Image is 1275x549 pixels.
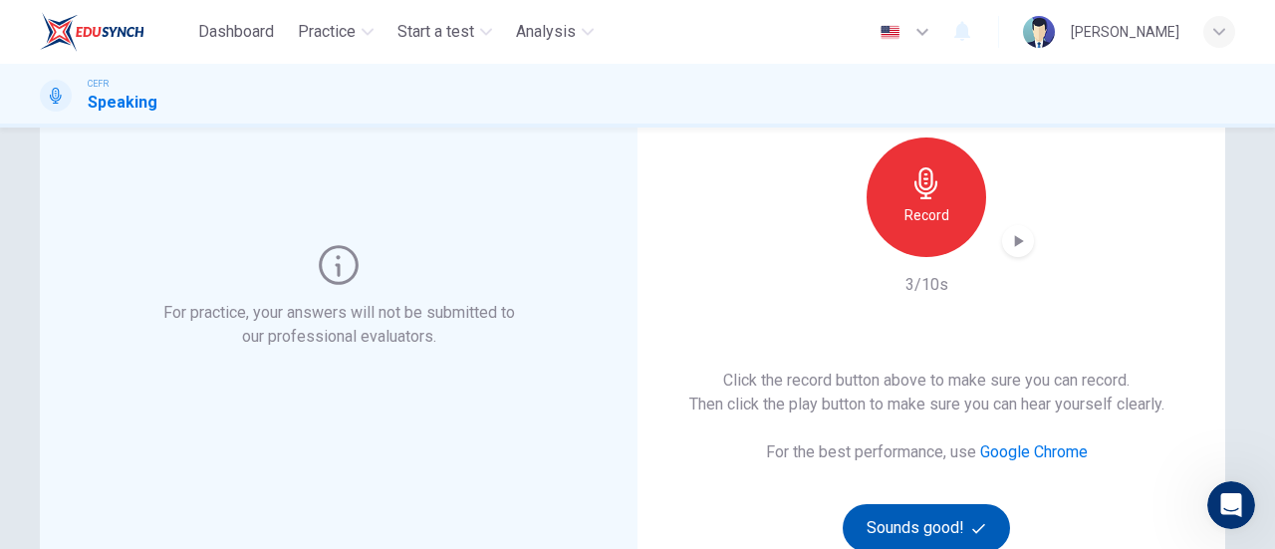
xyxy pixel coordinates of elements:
h6: For the best performance, use [766,440,1088,464]
img: EduSynch logo [40,12,144,52]
button: Practice [290,14,382,50]
div: The writing section gives you 20 minutes to complete one essay based on a prompt asking for your ... [32,272,367,390]
a: Google Chrome [980,442,1088,461]
iframe: Intercom live chat [1207,481,1255,529]
span: Start a test [397,20,474,44]
button: Upload attachment [95,397,111,412]
h6: For practice, your answers will not be submitted to our professional evaluators. [159,301,519,349]
button: go back [13,8,51,46]
h6: Click the record button above to make sure you can record. Then click the play button to make sur... [689,369,1164,416]
div: [DATE] [16,66,382,93]
button: Analysis [508,14,602,50]
div: hello. i'd like to ask, can i write more than 150 words for writing? [72,93,382,155]
div: Fin says… [16,172,382,404]
div: Yes, you can write more than 150 words for the writing section. The 150 words is listed as the "m... [32,184,367,262]
button: Home [312,8,350,46]
button: Scroll to bottom [182,309,216,343]
h1: Speaking [88,91,157,115]
div: Close [350,8,385,44]
button: Send a message… [342,389,374,420]
button: Emoji picker [31,397,47,412]
div: Yes, you can write more than 150 words for the writing section. The 150 words is listed as the "m... [16,172,382,402]
span: Practice [298,20,356,44]
img: Profile image for Fin [57,11,89,43]
button: Gif picker [63,397,79,412]
button: Start a test [389,14,500,50]
span: CEFR [88,77,109,91]
div: NUR says… [16,93,382,171]
img: Profile picture [1023,16,1055,48]
span: Dashboard [198,20,274,44]
div: hello. i'd like to ask, can i write more than 150 words for writing? [88,105,367,143]
span: Analysis [516,20,576,44]
h1: Fin [97,19,121,34]
button: Record [867,137,986,257]
h6: 3/10s [905,273,948,297]
div: [PERSON_NAME] [1071,20,1179,44]
a: Source reference 10432897: [145,245,161,261]
textarea: Message… [17,355,382,389]
h6: Record [904,203,949,227]
img: en [878,25,902,40]
button: Dashboard [190,14,282,50]
a: EduSynch logo [40,12,190,52]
